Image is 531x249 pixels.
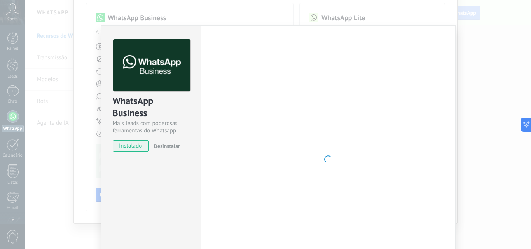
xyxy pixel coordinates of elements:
span: instalado [113,140,148,152]
span: Desinstalar [154,143,180,150]
button: Desinstalar [151,140,180,152]
div: Mais leads com poderosas ferramentas do Whatsapp [113,120,189,134]
img: logo_main.png [113,39,190,92]
div: WhatsApp Business [113,95,189,120]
